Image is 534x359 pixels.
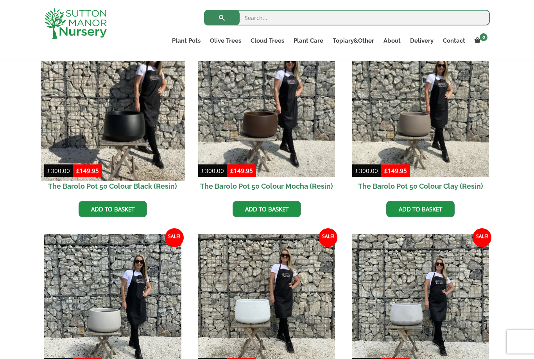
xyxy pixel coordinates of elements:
h2: The Barolo Pot 50 Colour Clay (Resin) [352,177,489,195]
img: The Barolo Pot 50 Colour Clay (Resin) [352,40,489,177]
a: Add to basket: “The Barolo Pot 50 Colour Mocha (Resin)” [233,201,301,217]
span: Sale! [473,228,491,247]
span: 0 [480,33,487,41]
a: Contact [438,35,470,46]
a: Sale! The Barolo Pot 50 Colour Mocha (Resin) [198,40,335,195]
h2: The Barolo Pot 50 Colour Mocha (Resin) [198,177,335,195]
bdi: 300.00 [47,167,70,175]
a: Topiary&Other [328,35,379,46]
span: £ [230,167,234,175]
a: Sale! The Barolo Pot 50 Colour Clay (Resin) [352,40,489,195]
a: Cloud Trees [246,35,289,46]
span: £ [47,167,51,175]
a: Add to basket: “The Barolo Pot 50 Colour Black (Resin)” [79,201,147,217]
a: Olive Trees [205,35,246,46]
a: Plant Pots [167,35,205,46]
bdi: 149.95 [76,167,99,175]
bdi: 149.95 [384,167,407,175]
span: £ [384,167,388,175]
bdi: 300.00 [201,167,224,175]
h2: The Barolo Pot 50 Colour Black (Resin) [44,177,181,195]
span: Sale! [319,228,337,247]
bdi: 149.95 [230,167,253,175]
span: £ [355,167,359,175]
img: The Barolo Pot 50 Colour Black (Resin) [41,36,185,180]
a: About [379,35,405,46]
a: Plant Care [289,35,328,46]
a: Sale! The Barolo Pot 50 Colour Black (Resin) [44,40,181,195]
bdi: 300.00 [355,167,378,175]
a: Add to basket: “The Barolo Pot 50 Colour Clay (Resin)” [386,201,455,217]
span: £ [201,167,205,175]
img: The Barolo Pot 50 Colour Mocha (Resin) [198,40,335,177]
input: Search... [204,10,490,25]
a: 0 [470,35,490,46]
span: Sale! [165,228,184,247]
a: Delivery [405,35,438,46]
img: logo [44,8,107,39]
span: £ [76,167,80,175]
